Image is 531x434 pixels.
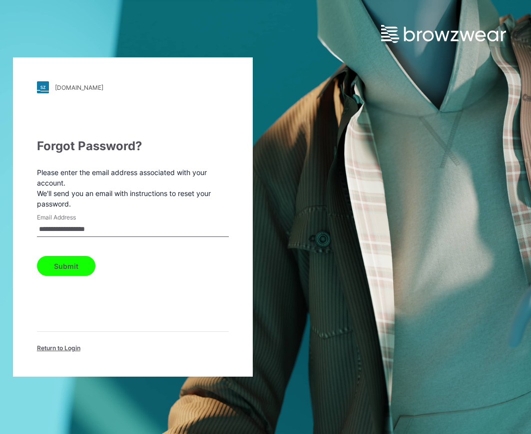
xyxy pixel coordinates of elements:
[381,25,506,43] img: browzwear-logo.73288ffb.svg
[37,137,229,155] div: Forgot Password?
[37,344,80,353] span: Return to Login
[37,81,229,93] a: [DOMAIN_NAME]
[37,167,229,209] p: Please enter the email address associated with your account. We'll send you an email with instruc...
[37,81,49,93] img: svg+xml;base64,PHN2ZyB3aWR0aD0iMjgiIGhlaWdodD0iMjgiIHZpZXdCb3g9IjAgMCAyOCAyOCIgZmlsbD0ibm9uZSIgeG...
[37,213,107,222] label: Email Address
[55,84,103,91] div: [DOMAIN_NAME]
[37,256,95,276] button: Submit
